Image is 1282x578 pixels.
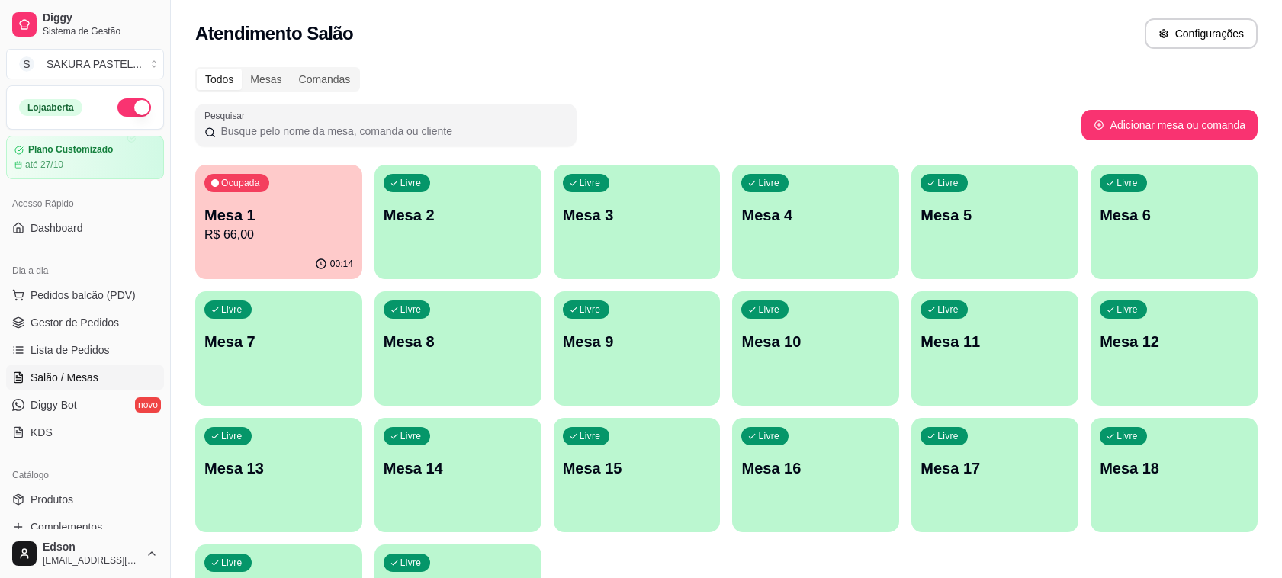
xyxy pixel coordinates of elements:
[1117,177,1138,189] p: Livre
[554,165,721,279] button: LivreMesa 3
[6,420,164,445] a: KDS
[563,458,712,479] p: Mesa 15
[204,226,353,244] p: R$ 66,00
[921,204,1069,226] p: Mesa 5
[580,177,601,189] p: Livre
[28,144,113,156] article: Plano Customizado
[221,303,243,316] p: Livre
[732,165,899,279] button: LivreMesa 4
[1145,18,1258,49] button: Configurações
[400,430,422,442] p: Livre
[47,56,142,72] div: SAKURA PASTEL ...
[6,49,164,79] button: Select a team
[563,331,712,352] p: Mesa 9
[732,291,899,406] button: LivreMesa 10
[374,291,541,406] button: LivreMesa 8
[6,191,164,216] div: Acesso Rápido
[204,204,353,226] p: Mesa 1
[400,303,422,316] p: Livre
[242,69,290,90] div: Mesas
[19,99,82,116] div: Loja aberta
[31,370,98,385] span: Salão / Mesas
[31,287,136,303] span: Pedidos balcão (PDV)
[31,425,53,440] span: KDS
[732,418,899,532] button: LivreMesa 16
[221,177,260,189] p: Ocupada
[911,165,1078,279] button: LivreMesa 5
[1100,331,1248,352] p: Mesa 12
[384,331,532,352] p: Mesa 8
[911,291,1078,406] button: LivreMesa 11
[6,338,164,362] a: Lista de Pedidos
[330,258,353,270] p: 00:14
[6,258,164,283] div: Dia a dia
[400,557,422,569] p: Livre
[6,283,164,307] button: Pedidos balcão (PDV)
[31,220,83,236] span: Dashboard
[1091,418,1258,532] button: LivreMesa 18
[221,430,243,442] p: Livre
[204,109,250,122] label: Pesquisar
[31,397,77,413] span: Diggy Bot
[1091,291,1258,406] button: LivreMesa 12
[554,418,721,532] button: LivreMesa 15
[374,418,541,532] button: LivreMesa 14
[291,69,359,90] div: Comandas
[195,418,362,532] button: LivreMesa 13
[1117,430,1138,442] p: Livre
[758,177,779,189] p: Livre
[43,11,158,25] span: Diggy
[921,331,1069,352] p: Mesa 11
[204,458,353,479] p: Mesa 13
[195,165,362,279] button: OcupadaMesa 1R$ 66,0000:14
[31,492,73,507] span: Produtos
[31,315,119,330] span: Gestor de Pedidos
[31,342,110,358] span: Lista de Pedidos
[25,159,63,171] article: até 27/10
[6,535,164,572] button: Edson[EMAIL_ADDRESS][DOMAIN_NAME]
[580,303,601,316] p: Livre
[1081,110,1258,140] button: Adicionar mesa ou comanda
[1100,458,1248,479] p: Mesa 18
[221,557,243,569] p: Livre
[374,165,541,279] button: LivreMesa 2
[19,56,34,72] span: S
[195,21,353,46] h2: Atendimento Salão
[758,303,779,316] p: Livre
[43,541,140,554] span: Edson
[195,291,362,406] button: LivreMesa 7
[400,177,422,189] p: Livre
[937,303,959,316] p: Livre
[1091,165,1258,279] button: LivreMesa 6
[554,291,721,406] button: LivreMesa 9
[563,204,712,226] p: Mesa 3
[741,458,890,479] p: Mesa 16
[117,98,151,117] button: Alterar Status
[741,204,890,226] p: Mesa 4
[921,458,1069,479] p: Mesa 17
[1100,204,1248,226] p: Mesa 6
[6,136,164,179] a: Plano Customizadoaté 27/10
[384,204,532,226] p: Mesa 2
[6,487,164,512] a: Produtos
[911,418,1078,532] button: LivreMesa 17
[204,331,353,352] p: Mesa 7
[6,515,164,539] a: Complementos
[6,310,164,335] a: Gestor de Pedidos
[31,519,102,535] span: Complementos
[741,331,890,352] p: Mesa 10
[43,554,140,567] span: [EMAIL_ADDRESS][DOMAIN_NAME]
[197,69,242,90] div: Todos
[43,25,158,37] span: Sistema de Gestão
[937,430,959,442] p: Livre
[1117,303,1138,316] p: Livre
[216,124,567,139] input: Pesquisar
[6,463,164,487] div: Catálogo
[384,458,532,479] p: Mesa 14
[758,430,779,442] p: Livre
[6,393,164,417] a: Diggy Botnovo
[6,6,164,43] a: DiggySistema de Gestão
[6,216,164,240] a: Dashboard
[580,430,601,442] p: Livre
[6,365,164,390] a: Salão / Mesas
